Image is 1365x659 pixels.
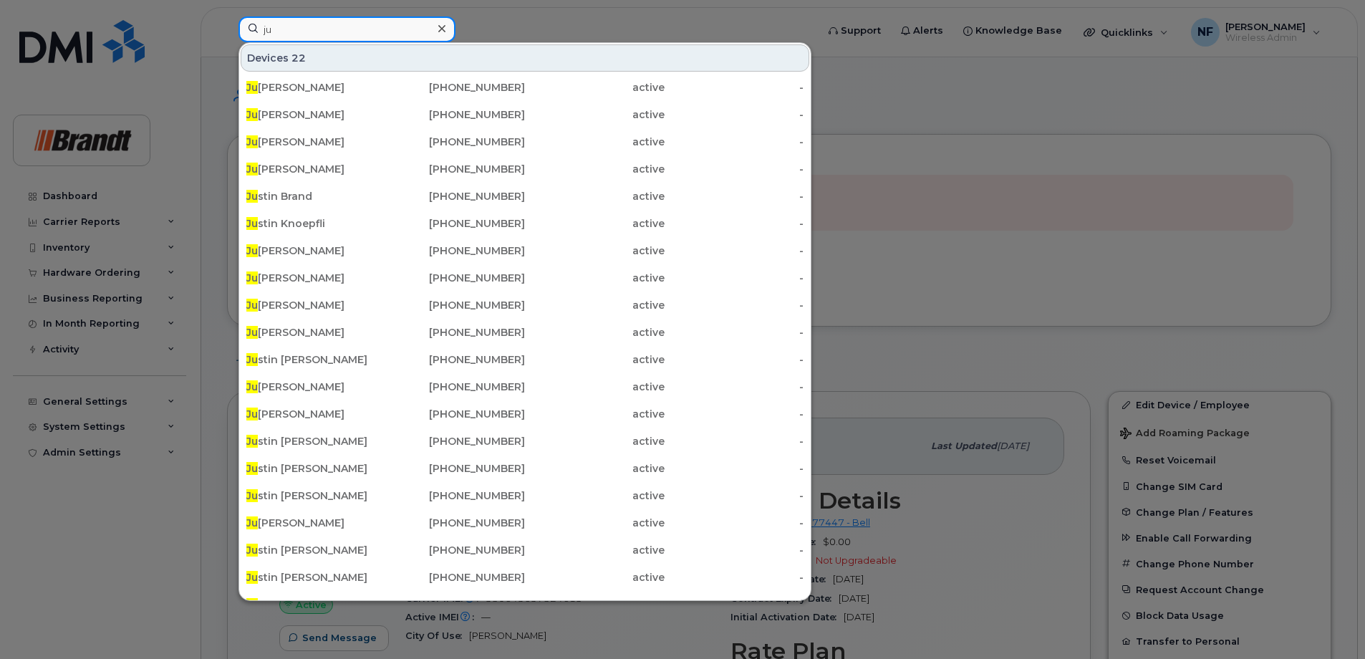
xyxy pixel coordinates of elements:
a: Ju[PERSON_NAME][PHONE_NUMBER]active- [241,129,809,155]
div: [PERSON_NAME] [246,162,386,176]
div: - [665,80,804,95]
div: Devices [241,44,809,72]
div: [PHONE_NUMBER] [386,461,526,476]
div: [PHONE_NUMBER] [386,298,526,312]
span: Ju [246,544,258,557]
div: - [665,189,804,203]
a: Justin [PERSON_NAME][PHONE_NUMBER]active- [241,347,809,372]
div: [PERSON_NAME] [246,271,386,285]
div: active [525,135,665,149]
span: Ju [246,408,258,420]
div: [PERSON_NAME] [246,80,386,95]
div: active [525,570,665,585]
a: Ju[PERSON_NAME][PHONE_NUMBER]active- [241,510,809,536]
a: Ju[PERSON_NAME][PHONE_NUMBER]active- [241,74,809,100]
span: Ju [246,271,258,284]
div: active [525,543,665,557]
div: [PHONE_NUMBER] [386,271,526,285]
div: - [665,461,804,476]
span: Ju [246,462,258,475]
a: Ju[PERSON_NAME][PHONE_NUMBER]active- [241,592,809,617]
div: [PHONE_NUMBER] [386,216,526,231]
div: [PERSON_NAME] [246,244,386,258]
a: Justin Brand[PHONE_NUMBER]active- [241,183,809,209]
div: - [665,271,804,285]
div: - [665,135,804,149]
div: active [525,244,665,258]
div: [PHONE_NUMBER] [386,570,526,585]
div: [PHONE_NUMBER] [386,597,526,612]
div: stin [PERSON_NAME] [246,461,386,476]
span: Ju [246,108,258,121]
span: Ju [246,598,258,611]
div: active [525,80,665,95]
div: active [525,380,665,394]
div: active [525,434,665,448]
div: active [525,461,665,476]
div: - [665,352,804,367]
div: stin [PERSON_NAME] [246,352,386,367]
a: Justin [PERSON_NAME][PHONE_NUMBER]active- [241,428,809,454]
div: active [525,107,665,122]
span: Ju [246,163,258,175]
a: Justin [PERSON_NAME][PHONE_NUMBER]active- [241,456,809,481]
div: active [525,298,665,312]
div: stin [PERSON_NAME] [246,489,386,503]
div: [PHONE_NUMBER] [386,516,526,530]
div: active [525,271,665,285]
div: active [525,489,665,503]
a: Ju[PERSON_NAME][PHONE_NUMBER]active- [241,319,809,345]
a: Ju[PERSON_NAME][PHONE_NUMBER]active- [241,238,809,264]
div: [PERSON_NAME] [246,597,386,612]
div: - [665,380,804,394]
div: active [525,407,665,421]
div: [PHONE_NUMBER] [386,380,526,394]
span: 22 [291,51,306,65]
div: [PERSON_NAME] [246,107,386,122]
div: stin [PERSON_NAME] [246,434,386,448]
span: Ju [246,244,258,257]
div: [PERSON_NAME] [246,325,386,340]
a: Ju[PERSON_NAME][PHONE_NUMBER]active- [241,156,809,182]
a: Ju[PERSON_NAME][PHONE_NUMBER]active- [241,292,809,318]
div: - [665,597,804,612]
div: - [665,216,804,231]
div: [PHONE_NUMBER] [386,162,526,176]
div: [PERSON_NAME] [246,407,386,421]
span: Ju [246,326,258,339]
div: active [525,516,665,530]
div: - [665,325,804,340]
div: stin Knoepfli [246,216,386,231]
div: - [665,162,804,176]
div: [PERSON_NAME] [246,298,386,312]
span: Ju [246,190,258,203]
div: [PHONE_NUMBER] [386,189,526,203]
div: [PHONE_NUMBER] [386,434,526,448]
span: Ju [246,380,258,393]
div: [PHONE_NUMBER] [386,107,526,122]
a: Ju[PERSON_NAME][PHONE_NUMBER]active- [241,265,809,291]
div: active [525,216,665,231]
div: [PHONE_NUMBER] [386,135,526,149]
div: - [665,489,804,503]
span: Ju [246,516,258,529]
div: [PHONE_NUMBER] [386,244,526,258]
a: Justin [PERSON_NAME][PHONE_NUMBER]active- [241,537,809,563]
div: active [525,325,665,340]
div: - [665,107,804,122]
div: [PHONE_NUMBER] [386,543,526,557]
span: Ju [246,299,258,312]
a: Ju[PERSON_NAME][PHONE_NUMBER]active- [241,374,809,400]
div: - [665,407,804,421]
div: [PHONE_NUMBER] [386,407,526,421]
span: Ju [246,571,258,584]
div: [PHONE_NUMBER] [386,489,526,503]
div: - [665,570,804,585]
div: [PERSON_NAME] [246,135,386,149]
div: - [665,516,804,530]
span: Ju [246,353,258,366]
div: - [665,543,804,557]
div: active [525,162,665,176]
span: Ju [246,489,258,502]
div: active [525,352,665,367]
